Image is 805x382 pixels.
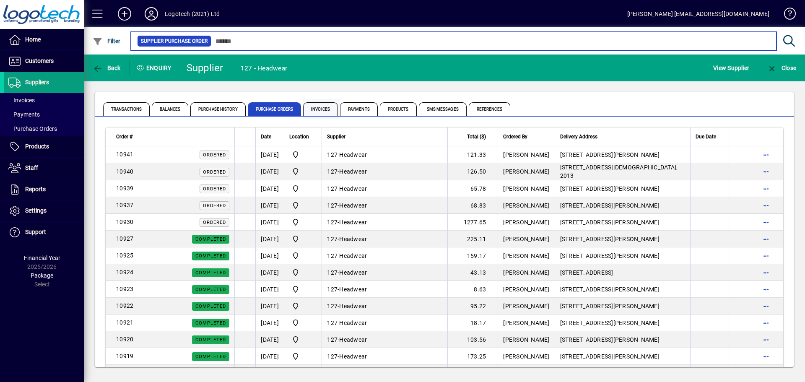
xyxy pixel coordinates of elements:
[503,252,549,259] span: [PERSON_NAME]
[255,331,284,348] td: [DATE]
[255,365,284,382] td: [DATE]
[116,132,132,141] span: Order #
[241,62,288,75] div: 127 - Headwear
[93,38,121,44] span: Filter
[141,37,208,45] span: Supplier Purchase Order
[84,60,130,75] app-page-header-button: Back
[255,214,284,231] td: [DATE]
[203,220,226,225] span: Ordered
[503,269,549,276] span: [PERSON_NAME]
[116,336,133,343] span: 10920
[195,253,226,259] span: Completed
[503,168,549,175] span: [PERSON_NAME]
[759,232,773,246] button: More options
[25,79,49,86] span: Suppliers
[759,249,773,262] button: More options
[303,102,338,116] span: Invoices
[116,269,133,275] span: 10924
[503,353,549,360] span: [PERSON_NAME]
[31,272,53,279] span: Package
[339,269,367,276] span: Headwear
[447,331,498,348] td: 103.56
[339,286,367,293] span: Headwear
[711,60,751,75] button: View Supplier
[116,132,229,141] div: Order #
[339,320,367,326] span: Headwear
[339,168,367,175] span: Headwear
[289,132,309,141] span: Location
[759,350,773,363] button: More options
[503,202,549,209] span: [PERSON_NAME]
[255,163,284,180] td: [DATE]
[503,132,527,141] span: Ordered By
[322,331,447,348] td: -
[255,146,284,163] td: [DATE]
[8,97,35,104] span: Invoices
[555,281,691,298] td: [STREET_ADDRESS][PERSON_NAME]
[4,222,84,243] a: Support
[116,235,133,242] span: 10927
[152,102,188,116] span: Balances
[138,6,165,21] button: Profile
[255,247,284,264] td: [DATE]
[289,335,317,345] span: Central
[289,284,317,294] span: Central
[759,266,773,279] button: More options
[555,197,691,214] td: [STREET_ADDRESS][PERSON_NAME]
[327,151,338,158] span: 127
[447,314,498,331] td: 18.17
[339,202,367,209] span: Headwear
[447,163,498,180] td: 126.50
[503,303,549,309] span: [PERSON_NAME]
[322,197,447,214] td: -
[203,186,226,192] span: Ordered
[339,353,367,360] span: Headwear
[555,314,691,331] td: [STREET_ADDRESS][PERSON_NAME]
[8,111,40,118] span: Payments
[130,61,180,75] div: Enquiry
[322,163,447,180] td: -
[759,182,773,195] button: More options
[555,146,691,163] td: [STREET_ADDRESS][PERSON_NAME]
[255,281,284,298] td: [DATE]
[327,132,345,141] span: Supplier
[289,318,317,328] span: Central
[447,281,498,298] td: 8.63
[627,7,769,21] div: [PERSON_NAME] [EMAIL_ADDRESS][DOMAIN_NAME]
[759,366,773,380] button: More options
[447,146,498,163] td: 121.33
[261,132,271,141] span: Date
[555,163,691,180] td: [STREET_ADDRESS][DEMOGRAPHIC_DATA], 2013
[339,236,367,242] span: Headwear
[25,207,47,214] span: Settings
[503,185,549,192] span: [PERSON_NAME]
[322,264,447,281] td: -
[195,354,226,359] span: Completed
[327,236,338,242] span: 127
[696,132,724,141] div: Due Date
[25,57,54,64] span: Customers
[555,264,691,281] td: [STREET_ADDRESS]
[8,125,57,132] span: Purchase Orders
[195,287,226,292] span: Completed
[255,197,284,214] td: [DATE]
[327,252,338,259] span: 127
[322,298,447,314] td: -
[503,219,549,226] span: [PERSON_NAME]
[25,164,38,171] span: Staff
[289,217,317,227] span: Central
[555,298,691,314] td: [STREET_ADDRESS][PERSON_NAME]
[447,264,498,281] td: 43.13
[327,219,338,226] span: 127
[503,320,549,326] span: [PERSON_NAME]
[339,185,367,192] span: Headwear
[327,286,338,293] span: 127
[340,102,378,116] span: Payments
[758,60,805,75] app-page-header-button: Close enquiry
[469,102,510,116] span: References
[322,247,447,264] td: -
[4,107,84,122] a: Payments
[4,93,84,107] a: Invoices
[289,301,317,311] span: Central
[116,302,133,309] span: 10922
